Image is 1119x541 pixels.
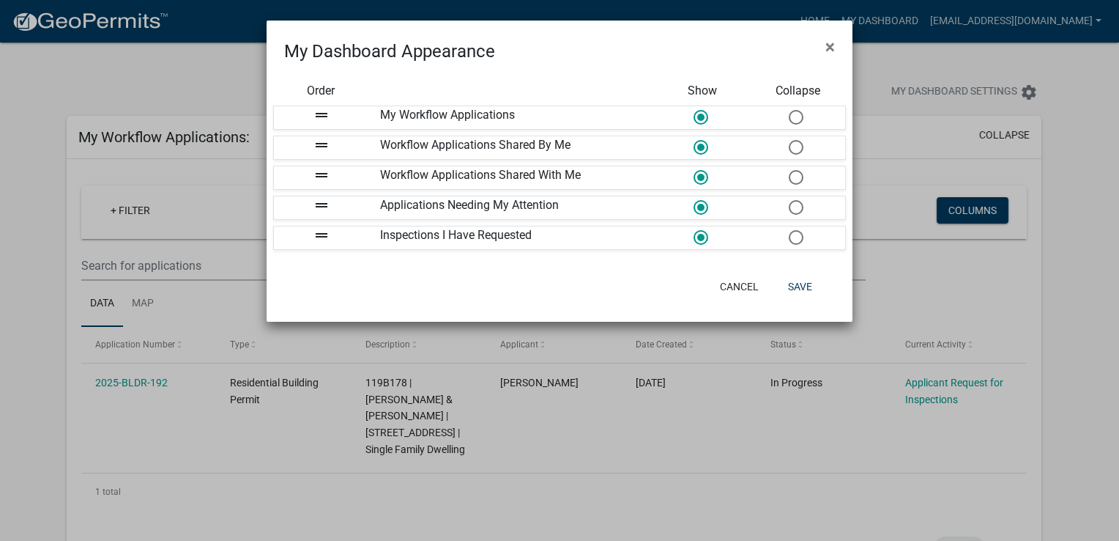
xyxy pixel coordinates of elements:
div: Applications Needing My Attention [369,196,655,219]
i: drag_handle [313,106,330,124]
span: × [825,37,835,57]
div: Workflow Applications Shared With Me [369,166,655,189]
div: Order [273,82,368,100]
div: Show [655,82,750,100]
i: drag_handle [313,136,330,154]
div: Collapse [751,82,846,100]
i: drag_handle [313,166,330,184]
i: drag_handle [313,196,330,214]
button: Save [776,273,824,300]
i: drag_handle [313,227,330,244]
button: Close [814,26,847,67]
div: My Workflow Applications [369,106,655,129]
h4: My Dashboard Appearance [284,38,495,65]
button: Cancel [708,273,770,300]
div: Inspections I Have Requested [369,227,655,249]
div: Workflow Applications Shared By Me [369,136,655,159]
